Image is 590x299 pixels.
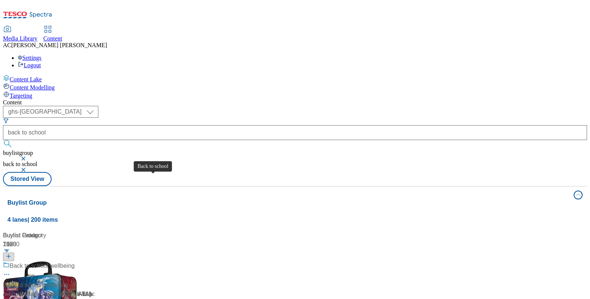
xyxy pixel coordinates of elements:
[11,42,107,48] span: [PERSON_NAME] [PERSON_NAME]
[18,62,41,68] a: Logout
[3,125,587,140] input: Search
[3,75,587,83] a: Content Lake
[3,26,37,42] a: Media Library
[43,26,62,42] a: Content
[3,91,587,99] a: Targeting
[3,83,587,91] a: Content Modelling
[3,291,66,297] span: / whoosh-back-to-school
[7,217,58,223] span: 4 lanes | 200 items
[10,76,42,82] span: Content Lake
[3,240,96,249] div: 1550
[18,55,42,61] a: Settings
[3,240,249,249] div: 10000
[10,84,55,91] span: Content Modelling
[3,42,11,48] span: AC
[3,231,249,240] div: Buylist Product
[43,35,62,42] span: Content
[3,186,587,228] button: Buylist Group4 lanes| 200 items
[7,198,569,207] h4: Buylist Group
[10,261,75,270] div: Back to school wellbeing
[3,150,33,156] span: buylistgroup
[3,118,9,124] svg: Search Filters
[3,231,96,240] div: Buylist Category
[3,161,37,167] span: back to school
[10,92,32,99] span: Targeting
[3,35,37,42] span: Media Library
[3,99,587,106] div: Content
[3,172,52,186] button: Stored View
[3,281,68,290] div: Back to school wellbeing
